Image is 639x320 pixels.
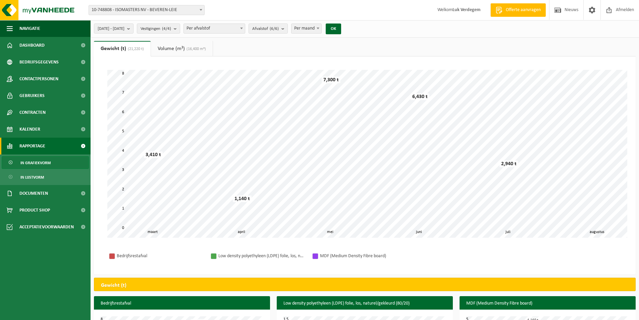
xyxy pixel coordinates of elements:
[233,195,252,202] div: 1,140 t
[94,41,151,56] a: Gewicht (t)
[185,47,206,51] span: (16,400 m³)
[144,151,163,158] div: 3,410 t
[499,161,518,167] div: 2,940 t
[151,41,213,56] a: Volume (m³)
[19,121,40,138] span: Kalender
[291,24,321,33] span: Per maand
[2,171,89,183] a: In lijstvorm
[20,171,44,184] span: In lijstvorm
[2,156,89,169] a: In grafiekvorm
[89,5,204,15] span: 10-748808 - ISOMASTERS NV - BEVEREN-LEIE
[141,24,171,34] span: Vestigingen
[277,296,453,311] h3: Low density polyethyleen (LDPE) folie, los, naturel/gekleurd (80/20)
[184,24,245,33] span: Per afvalstof
[137,24,180,34] button: Vestigingen(4/4)
[320,252,407,260] div: MDF (Medium Density Fibre board)
[504,7,542,13] span: Offerte aanvragen
[270,27,279,31] count: (6/6)
[94,278,133,293] h2: Gewicht (t)
[19,104,46,121] span: Contracten
[19,185,48,202] span: Documenten
[183,24,245,34] span: Per afvalstof
[19,138,45,154] span: Rapportage
[98,24,124,34] span: [DATE] - [DATE]
[19,71,58,87] span: Contactpersonen
[19,37,45,54] span: Dashboard
[20,156,51,169] span: In grafiekvorm
[94,296,270,311] h3: Bedrijfsrestafval
[218,252,306,260] div: Low density polyethyleen (LDPE) folie, los, naturel/gekleurd (80/20)
[326,24,341,34] button: OK
[490,3,546,17] a: Offerte aanvragen
[411,93,429,100] div: 6,430 t
[452,7,480,12] strong: Luk Verdegem
[291,24,322,34] span: Per maand
[94,24,134,34] button: [DATE] - [DATE]
[252,24,279,34] span: Afvalstof
[162,27,171,31] count: (4/4)
[249,24,288,34] button: Afvalstof(6/6)
[89,5,205,15] span: 10-748808 - ISOMASTERS NV - BEVEREN-LEIE
[460,296,636,311] h3: MDF (Medium Density Fibre board)
[19,202,50,219] span: Product Shop
[19,54,59,71] span: Bedrijfsgegevens
[322,77,340,83] div: 7,300 t
[117,252,204,260] div: Bedrijfsrestafval
[126,47,144,51] span: (21,220 t)
[19,87,45,104] span: Gebruikers
[19,20,40,37] span: Navigatie
[19,219,74,235] span: Acceptatievoorwaarden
